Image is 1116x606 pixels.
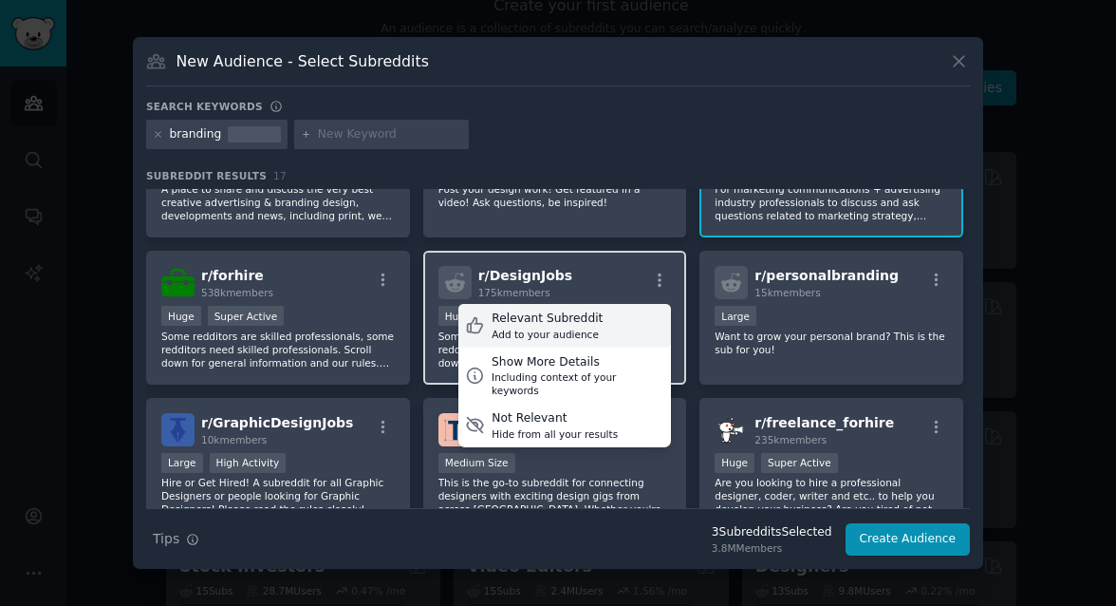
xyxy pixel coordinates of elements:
[146,522,206,556] button: Tips
[712,524,832,541] div: 3 Subreddit s Selected
[492,354,664,371] div: Show More Details
[201,268,264,283] span: r/ forhire
[438,306,478,326] div: Huge
[492,410,618,427] div: Not Relevant
[438,476,672,516] p: This is the go-to subreddit for connecting designers with exciting design gigs from across [GEOGR...
[161,266,195,299] img: forhire
[492,427,618,441] div: Hide from all your results
[201,415,353,430] span: r/ GraphicDesignJobs
[754,415,894,430] span: r/ freelance_forhire
[846,523,971,556] button: Create Audience
[170,126,222,143] div: branding
[161,413,195,446] img: GraphicDesignJobs
[177,51,429,71] h3: New Audience - Select Subreddits
[492,370,664,397] div: Including context of your keywords
[492,311,603,328] div: Relevant Subreddit
[761,453,838,473] div: Super Active
[161,330,395,369] p: Some redditors are skilled professionals, some redditors need skilled professionals. Scroll down ...
[715,306,756,326] div: Large
[712,541,832,555] div: 3.8M Members
[161,306,201,326] div: Huge
[715,182,948,222] p: For marketing communications + advertising industry professionals to discuss and ask questions re...
[201,434,267,445] span: 10k members
[438,413,472,446] img: GraphicDesignServices
[208,306,285,326] div: Super Active
[146,169,267,182] span: Subreddit Results
[715,330,948,356] p: Want to grow your personal brand? This is the sub for you!
[273,170,287,181] span: 17
[715,476,948,516] p: Are you looking to hire a professional designer, coder, writer and etc.. to help you develop your...
[715,453,754,473] div: Huge
[153,529,179,549] span: Tips
[146,100,263,113] h3: Search keywords
[492,328,603,341] div: Add to your audience
[210,453,287,473] div: High Activity
[161,182,395,222] p: A place to share and discuss the very best creative advertising & branding design, developments a...
[318,126,462,143] input: New Keyword
[715,413,748,446] img: freelance_forhire
[754,434,827,445] span: 235k members
[201,287,273,298] span: 538k members
[161,453,203,473] div: Large
[754,287,820,298] span: 15k members
[438,330,672,369] p: Some redditors are skilled professionals, some redditors need skilled professionals. Scroll down ...
[161,476,395,516] p: Hire or Get Hired! A subreddit for all Graphic Designers or people looking for Graphic Designers!...
[438,453,515,473] div: Medium Size
[754,268,899,283] span: r/ personalbranding
[438,182,672,209] p: Post your design work! Get featured in a video! Ask questions, be inspired!
[478,268,572,283] span: r/ DesignJobs
[478,287,550,298] span: 175k members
